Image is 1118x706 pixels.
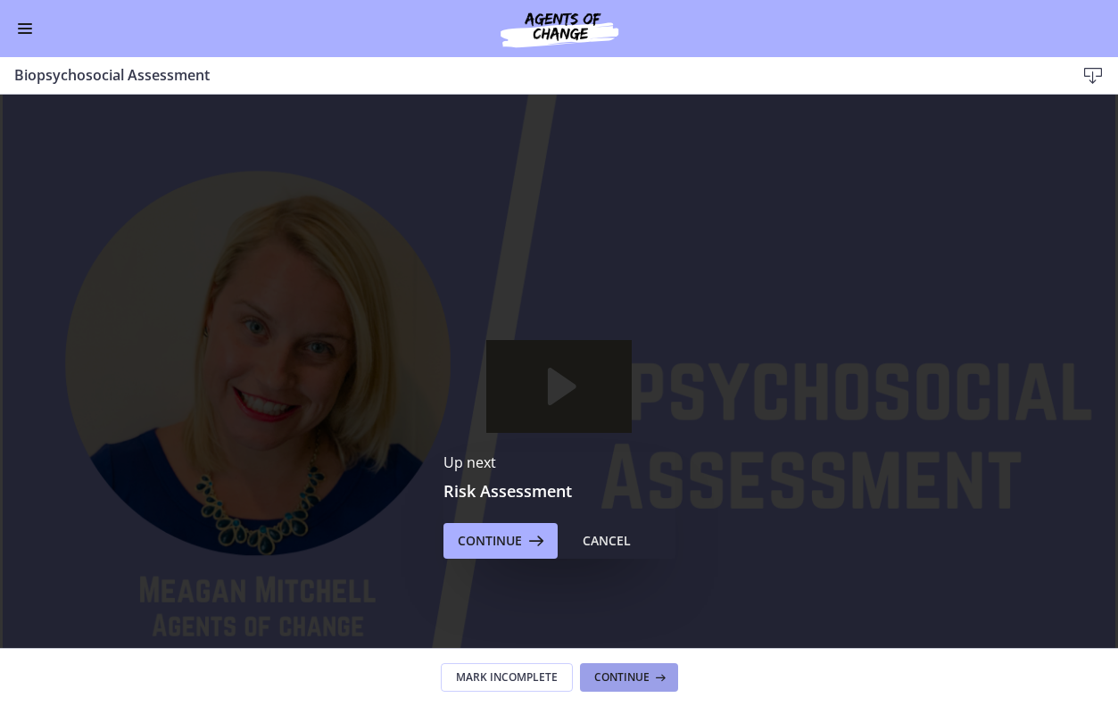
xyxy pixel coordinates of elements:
[443,452,675,473] p: Up next
[14,64,1047,86] h3: Biopsychosocial Assessment
[443,480,675,502] h3: Risk Assessment
[108,585,921,624] div: Playbar
[979,585,1025,624] button: Show settings menu
[580,663,678,692] button: Continue
[1025,585,1072,624] button: Airplay
[594,670,650,685] span: Continue
[568,523,645,559] button: Cancel
[452,7,667,50] img: Agents of Change Social Work Test Prep
[583,530,631,552] div: Cancel
[443,523,558,559] button: Continue
[1072,585,1118,624] button: Fullscreen
[441,663,573,692] button: Mark Incomplete
[456,670,558,685] span: Mark Incomplete
[486,245,632,338] button: Play Video: cbe28tpt4o1cl02sic2g.mp4
[458,530,522,552] span: Continue
[932,585,979,624] button: Mute
[14,18,36,39] button: Enable menu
